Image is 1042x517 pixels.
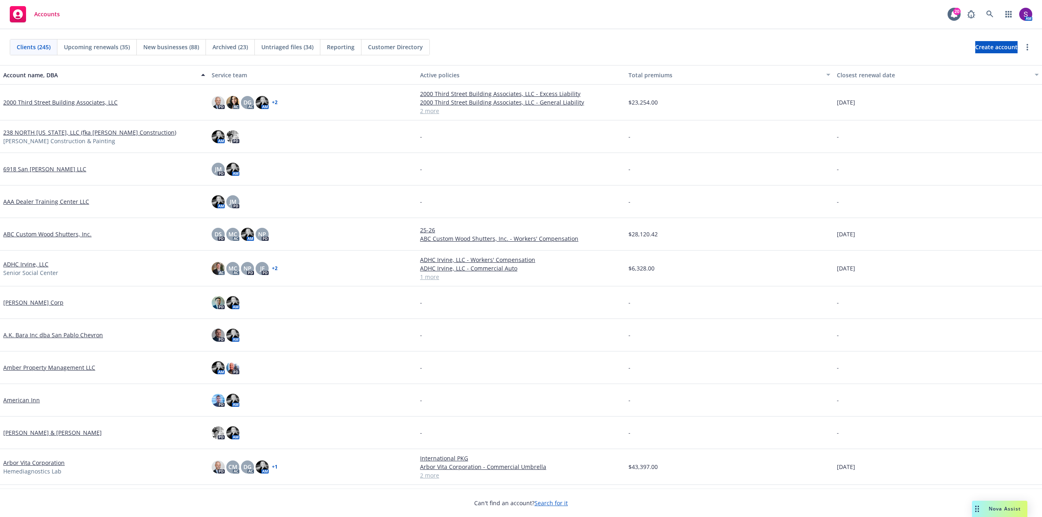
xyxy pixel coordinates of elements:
[837,298,839,307] span: -
[243,98,252,107] span: DG
[3,458,65,467] a: Arbor Vita Corporation
[534,499,568,507] a: Search for it
[7,3,63,26] a: Accounts
[420,165,422,173] span: -
[215,230,222,238] span: DS
[243,462,252,471] span: DG
[837,197,839,206] span: -
[241,228,254,241] img: photo
[260,264,265,273] span: JF
[837,230,855,238] span: [DATE]
[230,197,236,206] span: JM
[837,264,855,273] span: [DATE]
[3,71,196,79] div: Account name, DBA
[628,165,630,173] span: -
[1000,6,1017,22] a: Switch app
[834,65,1042,85] button: Closest renewal date
[212,426,225,439] img: photo
[420,273,622,281] a: 1 more
[3,137,115,145] span: [PERSON_NAME] Construction & Painting
[3,230,92,238] a: ABC Custom Wood Shutters, Inc.
[226,163,239,176] img: photo
[226,130,239,143] img: photo
[628,462,658,471] span: $43,397.00
[972,501,982,517] div: Drag to move
[3,467,61,476] span: Hemediagnostics Lab
[628,298,630,307] span: -
[837,331,839,339] span: -
[982,6,998,22] a: Search
[258,230,266,238] span: NP
[215,165,222,173] span: JM
[963,6,979,22] a: Report a Bug
[3,396,40,404] a: American Inn
[212,460,225,473] img: photo
[837,132,839,141] span: -
[628,132,630,141] span: -
[953,8,961,15] div: 20
[143,43,199,51] span: New businesses (88)
[975,39,1018,55] span: Create account
[837,462,855,471] span: [DATE]
[212,296,225,309] img: photo
[628,197,630,206] span: -
[272,266,278,271] a: + 2
[837,428,839,437] span: -
[228,230,237,238] span: MC
[208,65,417,85] button: Service team
[228,462,237,471] span: CM
[243,264,252,273] span: NP
[420,298,422,307] span: -
[272,465,278,469] a: + 1
[628,264,655,273] span: $6,328.00
[212,394,225,407] img: photo
[212,130,225,143] img: photo
[3,363,95,372] a: Amber Property Management LLC
[228,264,237,273] span: MC
[226,361,239,374] img: photo
[212,71,414,79] div: Service team
[212,262,225,275] img: photo
[837,71,1030,79] div: Closest renewal date
[3,298,63,307] a: [PERSON_NAME] Corp
[327,43,355,51] span: Reporting
[226,329,239,342] img: photo
[64,43,130,51] span: Upcoming renewals (35)
[17,43,50,51] span: Clients (245)
[628,98,658,107] span: $23,254.00
[420,226,622,234] a: 25-26
[837,98,855,107] span: [DATE]
[226,426,239,439] img: photo
[3,428,102,437] a: [PERSON_NAME] & [PERSON_NAME]
[1022,42,1032,52] a: more
[3,98,118,107] a: 2000 Third Street Building Associates, LLC
[212,329,225,342] img: photo
[420,98,622,107] a: 2000 Third Street Building Associates, LLC - General Liability
[3,268,58,277] span: Senior Social Center
[837,165,839,173] span: -
[837,396,839,404] span: -
[261,43,313,51] span: Untriaged files (34)
[628,396,630,404] span: -
[420,255,622,264] a: ADHC Irvine, LLC - Workers' Compensation
[1019,8,1032,21] img: photo
[212,43,248,51] span: Archived (23)
[212,96,225,109] img: photo
[368,43,423,51] span: Customer Directory
[989,505,1021,512] span: Nova Assist
[256,96,269,109] img: photo
[3,197,89,206] a: AAA Dealer Training Center LLC
[420,428,422,437] span: -
[420,89,622,98] a: 2000 Third Street Building Associates, LLC - Excess Liability
[272,100,278,105] a: + 2
[3,260,48,268] a: ADHC Irvine, LLC
[420,264,622,273] a: ADHC Irvine, LLC - Commercial Auto
[3,165,86,173] a: 6918 San [PERSON_NAME] LLC
[628,363,630,372] span: -
[420,331,422,339] span: -
[420,234,622,243] a: ABC Custom Wood Shutters, Inc. - Workers' Compensation
[226,296,239,309] img: photo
